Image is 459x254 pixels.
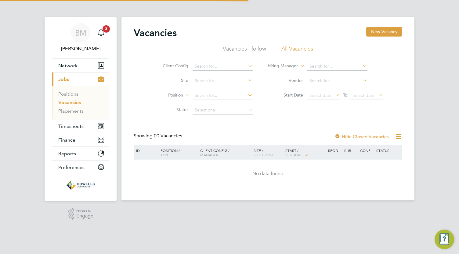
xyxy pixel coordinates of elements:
input: Search for... [193,77,253,85]
span: Site Group [254,152,274,157]
span: Finance [58,137,75,143]
label: Position [148,92,183,98]
span: Timesheets [58,123,84,129]
div: Showing [134,133,183,139]
button: Reports [52,147,109,160]
label: Client Config [153,63,188,69]
button: New Vacancy [366,27,402,37]
a: Vacancies [58,100,81,105]
input: Search for... [193,91,253,100]
a: 3 [95,23,107,43]
div: ID [135,145,156,156]
label: Start Date [268,92,303,98]
button: Engage Resource Center [435,230,454,249]
div: Start / [284,145,327,161]
span: Engage [76,213,93,219]
div: No data found [135,171,401,177]
div: Status [375,145,401,156]
div: Site / [252,145,284,160]
label: Hiring Manager [263,63,298,69]
img: wearehowells-logo-retina.png [66,180,95,190]
span: 3 [103,25,110,33]
button: Preferences [52,161,109,174]
button: Timesheets [52,119,109,133]
span: Network [58,63,78,69]
div: Sub [343,145,359,156]
span: Manager [200,152,218,157]
div: Jobs [52,86,109,119]
label: Site [153,78,188,83]
a: Positions [58,91,78,97]
a: Powered byEngage [68,208,94,220]
span: Preferences [58,164,85,170]
div: Position / [156,145,199,160]
div: Reqd [327,145,342,156]
a: Go to home page [52,180,109,190]
div: Conf [359,145,374,156]
span: Vendors [285,152,302,157]
label: Status [153,107,188,112]
li: Vacancies I follow [223,45,266,56]
span: Bianca Manser [52,45,109,52]
label: Hide Closed Vacancies [334,134,389,139]
a: BM[PERSON_NAME] [52,23,109,52]
input: Select one [193,106,253,115]
span: Type [161,152,169,157]
button: Network [52,59,109,72]
span: Select date [309,93,331,98]
input: Search for... [307,77,367,85]
div: Client Config / [199,145,252,160]
a: Placements [58,108,84,114]
span: Select date [352,93,374,98]
input: Search for... [307,62,367,71]
label: Vendor [268,78,303,83]
li: All Vacancies [281,45,313,56]
span: 00 Vacancies [154,133,182,139]
span: To [341,91,349,99]
span: Jobs [58,76,69,82]
span: Powered by [76,208,93,213]
span: Reports [58,151,76,157]
input: Search for... [193,62,253,71]
nav: Main navigation [45,17,117,201]
button: Finance [52,133,109,146]
span: BM [75,29,86,37]
button: Jobs [52,72,109,86]
h2: Vacancies [134,27,177,39]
